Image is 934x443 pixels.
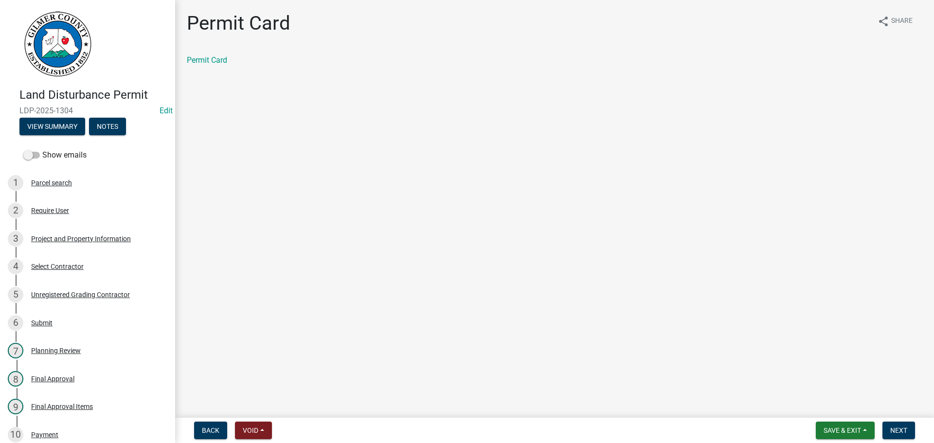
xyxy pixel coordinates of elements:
div: Select Contractor [31,263,84,270]
div: Planning Review [31,347,81,354]
button: Back [194,422,227,439]
div: 6 [8,315,23,331]
span: Next [890,426,907,434]
span: Void [243,426,258,434]
button: Next [882,422,915,439]
div: 8 [8,371,23,387]
div: Unregistered Grading Contractor [31,291,130,298]
button: View Summary [19,118,85,135]
i: share [878,16,889,27]
div: 2 [8,203,23,218]
img: Gilmer County, Georgia [19,10,92,78]
wm-modal-confirm: Edit Application Number [160,106,173,115]
div: 1 [8,175,23,191]
div: 3 [8,231,23,247]
label: Show emails [23,149,87,161]
button: Void [235,422,272,439]
span: Share [891,16,913,27]
div: Submit [31,319,53,326]
div: Payment [31,431,58,438]
span: LDP-2025-1304 [19,106,156,115]
div: Require User [31,207,69,214]
h1: Permit Card [187,12,290,35]
button: Notes [89,118,126,135]
button: Save & Exit [816,422,875,439]
div: 9 [8,399,23,414]
span: Save & Exit [824,426,861,434]
div: 7 [8,343,23,358]
a: Edit [160,106,173,115]
a: Permit Card [187,55,227,65]
div: 10 [8,427,23,443]
h4: Land Disturbance Permit [19,88,167,102]
span: Back [202,426,219,434]
div: Final Approval [31,375,74,382]
div: Project and Property Information [31,235,131,242]
button: shareShare [870,12,920,31]
div: Final Approval Items [31,403,93,410]
div: Parcel search [31,179,72,186]
div: 5 [8,287,23,302]
wm-modal-confirm: Summary [19,123,85,131]
div: 4 [8,259,23,274]
wm-modal-confirm: Notes [89,123,126,131]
